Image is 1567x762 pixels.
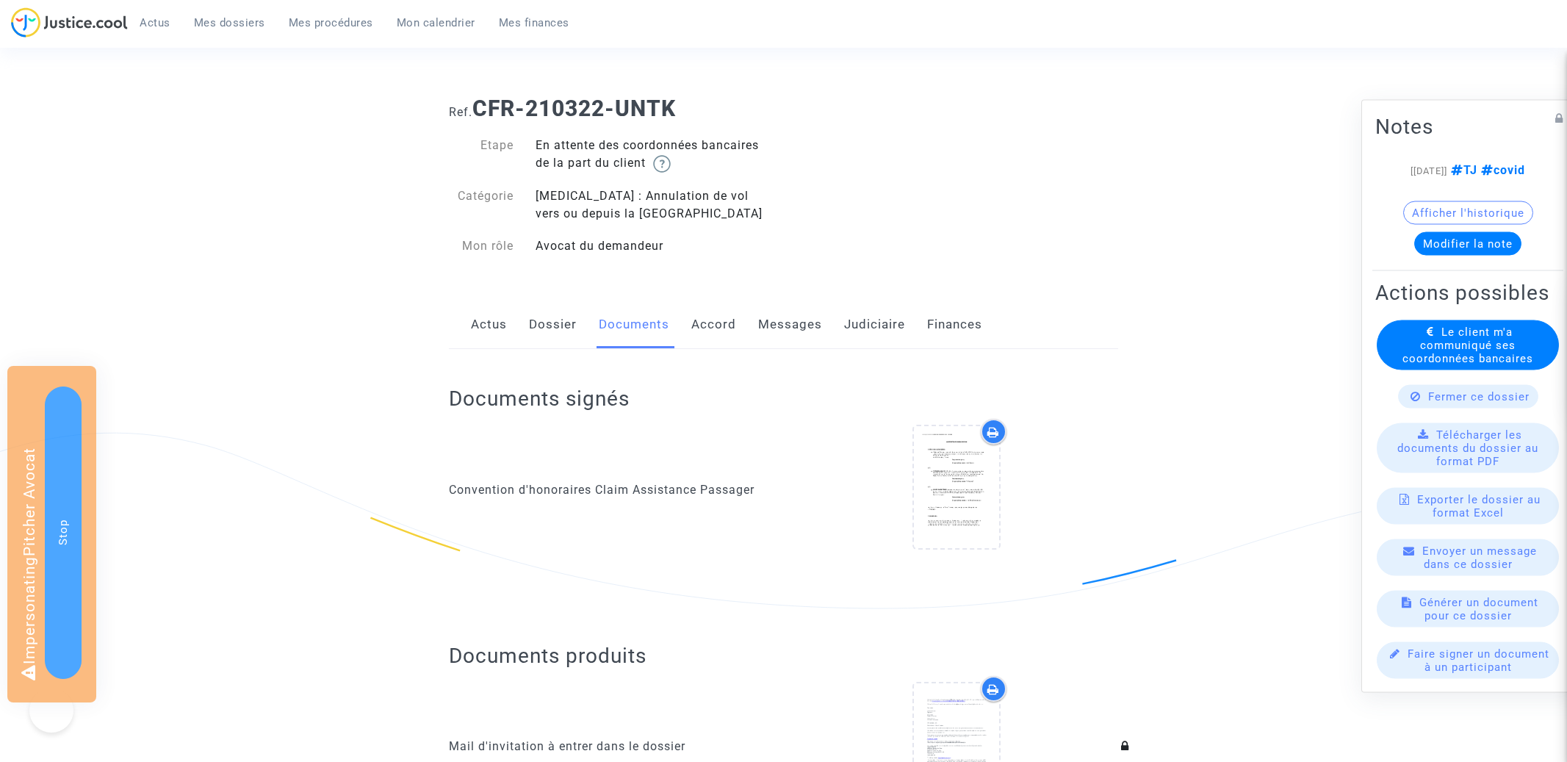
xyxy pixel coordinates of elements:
span: Mes dossiers [194,16,265,29]
button: Afficher l'historique [1403,201,1533,224]
div: Mon rôle [438,237,525,255]
span: Actus [140,16,170,29]
span: Générer un document pour ce dossier [1419,595,1538,622]
div: Convention d'honoraires Claim Assistance Passager [449,481,773,499]
span: covid [1477,162,1525,176]
div: Etape [438,137,525,173]
span: Mes finances [499,16,569,29]
h2: Documents produits [449,643,1118,669]
span: Ref. [449,105,472,119]
div: Mail d'invitation à entrer dans le dossier [449,738,773,755]
span: Exporter le dossier au format Excel [1417,492,1541,519]
a: Mon calendrier [385,12,487,34]
img: help.svg [653,155,671,173]
a: Messages [758,301,822,349]
span: Fermer ce dossier [1428,389,1530,403]
a: Mes finances [487,12,581,34]
span: [[DATE]] [1411,165,1447,176]
span: Télécharger les documents du dossier au format PDF [1397,428,1538,467]
span: Mes procédures [289,16,373,29]
iframe: Help Scout Beacon - Open [29,689,73,733]
a: Mes procédures [277,12,385,34]
div: Impersonating [7,366,96,702]
span: Stop [57,520,70,545]
span: Le client m'a communiqué ses coordonnées bancaires [1402,325,1533,364]
a: Finances [927,301,982,349]
a: Actus [471,301,507,349]
h2: Actions possibles [1375,279,1560,305]
img: jc-logo.svg [11,7,128,37]
div: [MEDICAL_DATA] : Annulation de vol vers ou depuis la [GEOGRAPHIC_DATA] [525,187,784,223]
a: Actus [128,12,182,34]
div: Catégorie [438,187,525,223]
h2: Notes [1375,113,1560,139]
a: Accord [691,301,736,349]
button: Modifier la note [1414,231,1521,255]
div: Avocat du demandeur [525,237,784,255]
span: TJ [1447,162,1477,176]
b: CFR-210322-UNTK [472,96,676,121]
span: Faire signer un document à un participant [1408,647,1549,673]
div: En attente des coordonnées bancaires de la part du client [525,137,784,173]
span: Mon calendrier [397,16,475,29]
a: Documents [599,301,669,349]
h2: Documents signés [449,386,630,411]
button: Stop [45,387,82,679]
a: Mes dossiers [182,12,277,34]
a: Dossier [529,301,577,349]
span: Envoyer un message dans ce dossier [1422,544,1537,570]
a: Judiciaire [844,301,905,349]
